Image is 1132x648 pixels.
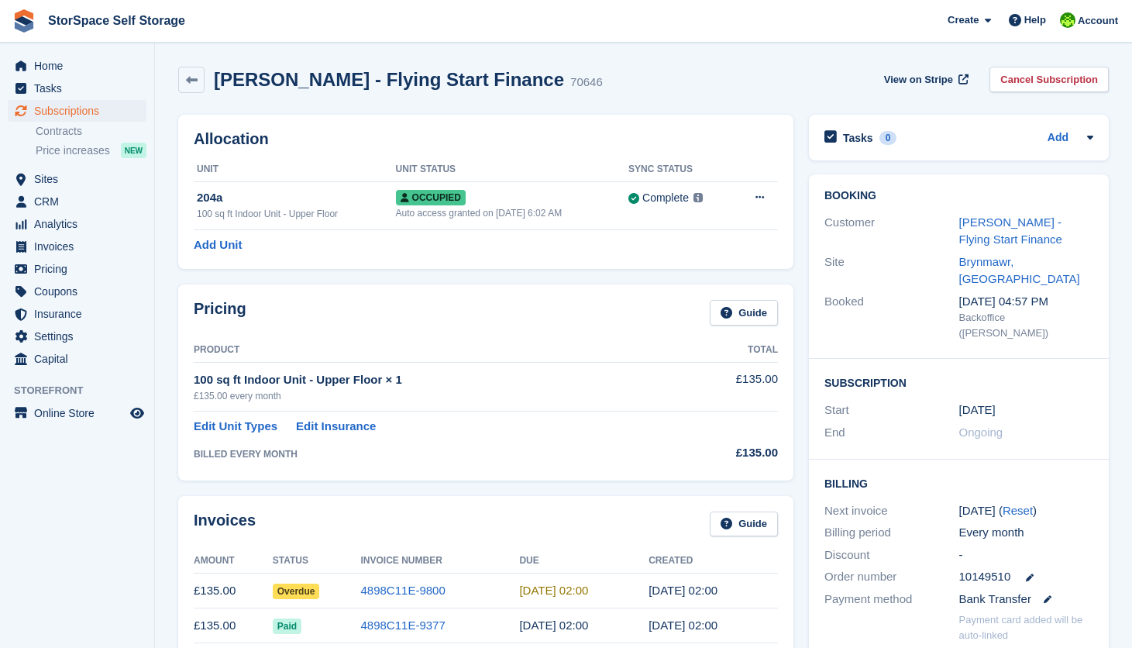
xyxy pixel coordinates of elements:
[34,303,127,325] span: Insurance
[824,190,1093,202] h2: Booking
[570,74,603,91] div: 70646
[121,143,146,158] div: NEW
[649,619,717,632] time: 2025-07-03 01:00:46 UTC
[194,371,680,389] div: 100 sq ft Indoor Unit - Upper Floor × 1
[843,131,873,145] h2: Tasks
[8,191,146,212] a: menu
[273,619,301,634] span: Paid
[194,549,273,574] th: Amount
[693,193,703,202] img: icon-info-grey-7440780725fd019a000dd9b08b2336e03edf1995a4989e88bcd33f0948082b44.svg
[194,389,680,403] div: £135.00 every month
[8,100,146,122] a: menu
[959,502,1094,520] div: [DATE] ( )
[214,69,564,90] h2: [PERSON_NAME] - Flying Start Finance
[8,168,146,190] a: menu
[128,404,146,422] a: Preview store
[824,424,959,442] div: End
[36,142,146,159] a: Price increases NEW
[680,338,778,363] th: Total
[34,191,127,212] span: CRM
[959,255,1080,286] a: Brynmawr, [GEOGRAPHIC_DATA]
[194,300,246,326] h2: Pricing
[42,8,191,33] a: StorSpace Self Storage
[36,143,110,158] span: Price increases
[8,236,146,257] a: menu
[1003,504,1033,517] a: Reset
[396,190,466,205] span: Occupied
[959,402,996,419] time: 2025-02-03 01:00:00 UTC
[824,546,959,564] div: Discount
[8,78,146,99] a: menu
[36,124,146,139] a: Contracts
[34,100,127,122] span: Subscriptions
[628,157,732,182] th: Sync Status
[824,253,959,288] div: Site
[1024,12,1046,28] span: Help
[989,67,1109,92] a: Cancel Subscription
[959,310,1094,340] div: Backoffice ([PERSON_NAME])
[824,568,959,586] div: Order number
[959,568,1011,586] span: 10149510
[8,326,146,347] a: menu
[34,258,127,280] span: Pricing
[396,206,628,220] div: Auto access granted on [DATE] 6:02 AM
[8,55,146,77] a: menu
[197,207,396,221] div: 100 sq ft Indoor Unit - Upper Floor
[8,258,146,280] a: menu
[824,475,1093,491] h2: Billing
[884,72,953,88] span: View on Stripe
[959,524,1094,542] div: Every month
[194,418,277,436] a: Edit Unit Types
[959,546,1094,564] div: -
[680,362,778,411] td: £135.00
[273,549,361,574] th: Status
[34,168,127,190] span: Sites
[273,584,320,599] span: Overdue
[34,326,127,347] span: Settings
[824,591,959,608] div: Payment method
[519,619,588,632] time: 2025-07-04 01:00:00 UTC
[194,447,680,461] div: BILLED EVERY MONTH
[1078,13,1118,29] span: Account
[361,549,520,574] th: Invoice Number
[710,300,778,326] a: Guide
[8,402,146,424] a: menu
[194,157,396,182] th: Unit
[34,213,127,235] span: Analytics
[824,402,959,419] div: Start
[1060,12,1075,28] img: paul catt
[12,9,36,33] img: stora-icon-8386f47178a22dfd0bd8f6a31ec36ba5ce8667c1dd55bd0f319d3a0aa187defe.svg
[959,612,1094,643] p: Payment card added will be auto-linked
[519,549,649,574] th: Due
[194,130,778,148] h2: Allocation
[34,402,127,424] span: Online Store
[361,584,446,597] a: 4898C11E-9800
[8,281,146,302] a: menu
[197,189,396,207] div: 204a
[959,215,1062,246] a: [PERSON_NAME] - Flying Start Finance
[34,55,127,77] span: Home
[194,608,273,643] td: £135.00
[948,12,979,28] span: Create
[710,512,778,537] a: Guide
[519,584,588,597] time: 2025-08-04 01:00:00 UTC
[296,418,376,436] a: Edit Insurance
[194,512,256,537] h2: Invoices
[194,574,273,608] td: £135.00
[34,236,127,257] span: Invoices
[879,131,897,145] div: 0
[34,281,127,302] span: Coupons
[361,619,446,632] a: 4898C11E-9377
[194,236,242,254] a: Add Unit
[878,67,972,92] a: View on Stripe
[642,190,689,206] div: Complete
[824,374,1093,390] h2: Subscription
[1048,129,1068,147] a: Add
[824,214,959,249] div: Customer
[34,78,127,99] span: Tasks
[959,426,1003,439] span: Ongoing
[959,293,1094,311] div: [DATE] 04:57 PM
[824,524,959,542] div: Billing period
[649,549,778,574] th: Created
[824,502,959,520] div: Next invoice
